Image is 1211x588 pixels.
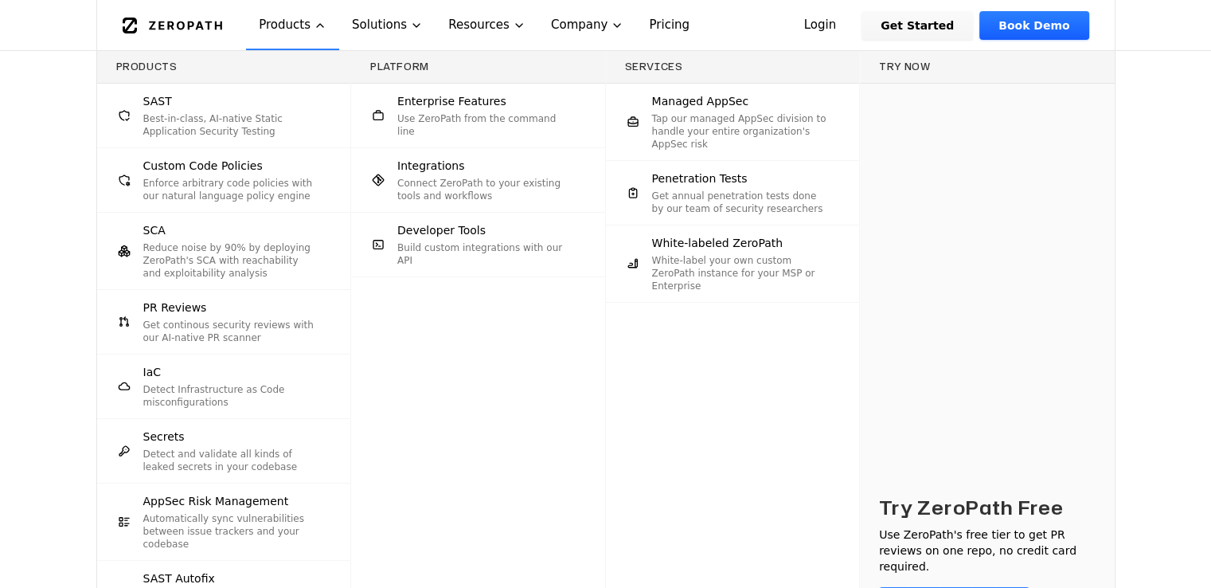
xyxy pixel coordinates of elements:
p: Tap our managed AppSec division to handle your entire organization's AppSec risk [652,112,828,151]
p: Build custom integrations with our API [397,241,573,267]
a: PR ReviewsGet continous security reviews with our AI-native PR scanner [97,290,351,354]
a: Penetration TestsGet annual penetration tests done by our team of security researchers [606,161,860,225]
a: SCAReduce noise by 90% by deploying ZeroPath's SCA with reachability and exploitability analysis [97,213,351,289]
span: Secrets [143,429,185,445]
p: Detect and validate all kinds of leaked secrets in your codebase [143,448,319,473]
a: Book Demo [979,11,1088,40]
p: Automatically sync vulnerabilities between issue trackers and your codebase [143,512,319,551]
span: Managed AppSec [652,93,749,109]
p: Use ZeroPath's free tier to get PR reviews on one repo, no credit card required. [879,527,1096,574]
span: SAST Autofix [143,570,215,586]
h3: Services [625,61,841,73]
a: Custom Code PoliciesEnforce arbitrary code policies with our natural language policy engine [97,148,351,212]
p: White-label your own custom ZeroPath instance for your MSP or Enterprise [652,254,828,292]
p: Get annual penetration tests done by our team of security researchers [652,190,828,215]
p: Best-in-class, AI-native Static Application Security Testing [143,112,319,138]
a: Get Started [861,11,973,40]
a: Managed AppSecTap our managed AppSec division to handle your entire organization's AppSec risk [606,84,860,160]
a: SecretsDetect and validate all kinds of leaked secrets in your codebase [97,419,351,483]
a: AppSec Risk ManagementAutomatically sync vulnerabilities between issue trackers and your codebase [97,484,351,560]
h3: Try now [879,61,1096,73]
span: AppSec Risk Management [143,493,289,509]
p: Detect Infrastructure as Code misconfigurations [143,383,319,409]
h3: Products [116,61,332,73]
p: Get continous security reviews with our AI-native PR scanner [143,319,319,344]
span: Developer Tools [397,222,486,238]
a: SASTBest-in-class, AI-native Static Application Security Testing [97,84,351,147]
span: Enterprise Features [397,93,506,109]
span: Integrations [397,158,464,174]
p: Reduce noise by 90% by deploying ZeroPath's SCA with reachability and exploitability analysis [143,241,319,280]
span: Custom Code Policies [143,158,263,174]
h3: Platform [370,61,586,73]
span: IaC [143,364,161,380]
span: SAST [143,93,172,109]
span: Penetration Tests [652,171,748,186]
span: White-labeled ZeroPath [652,235,783,251]
p: Enforce arbitrary code policies with our natural language policy engine [143,177,319,202]
p: Connect ZeroPath to your existing tools and workflows [397,177,573,202]
a: Login [785,11,856,40]
a: IaCDetect Infrastructure as Code misconfigurations [97,355,351,418]
span: SCA [143,222,166,238]
p: Use ZeroPath from the command line [397,112,573,138]
a: Enterprise FeaturesUse ZeroPath from the command line [351,84,605,147]
a: Developer ToolsBuild custom integrations with our API [351,213,605,276]
a: IntegrationsConnect ZeroPath to your existing tools and workflows [351,148,605,212]
a: White-labeled ZeroPathWhite-label your own custom ZeroPath instance for your MSP or Enterprise [606,225,860,302]
h3: Try ZeroPath Free [879,495,1064,520]
span: PR Reviews [143,300,207,316]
